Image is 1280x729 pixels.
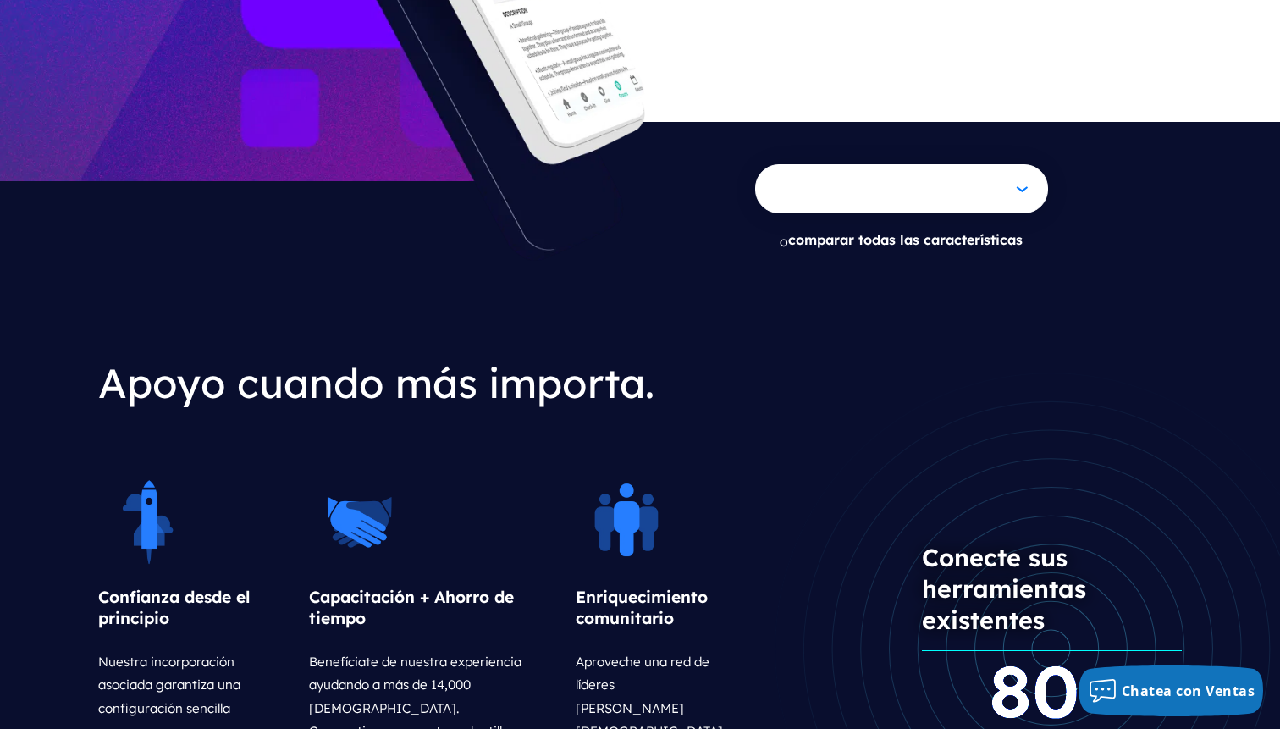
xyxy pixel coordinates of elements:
[788,180,814,197] font: Vea
[1122,682,1255,700] font: Chatea con Ventas
[1088,663,1114,718] font: +
[98,357,654,408] font: Apoyo cuando más importa.
[309,472,411,573] img: pp-icon-partners.png
[911,180,988,197] font: en acción
[755,164,1048,213] button: Veala donaciónen acción
[675,16,1057,92] font: Brindar oportunidades para que las personas se conecten entre sí y crezcan más profundamente en s...
[780,233,788,250] font: o
[98,587,251,628] font: Confianza desde el principio
[1079,665,1264,716] button: Chatea con Ventas
[98,472,200,573] img: pp-icon-launch.png
[576,587,708,628] font: Enriquecimiento comunitario
[814,180,912,197] font: la donación
[788,231,1023,248] a: comparar todas las características
[922,573,1086,635] font: herramientas existentes
[922,542,1068,572] font: Conecte sus
[309,587,514,628] font: Capacitación + Ahorro de tiempo
[576,472,677,573] img: pp-icon-community.png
